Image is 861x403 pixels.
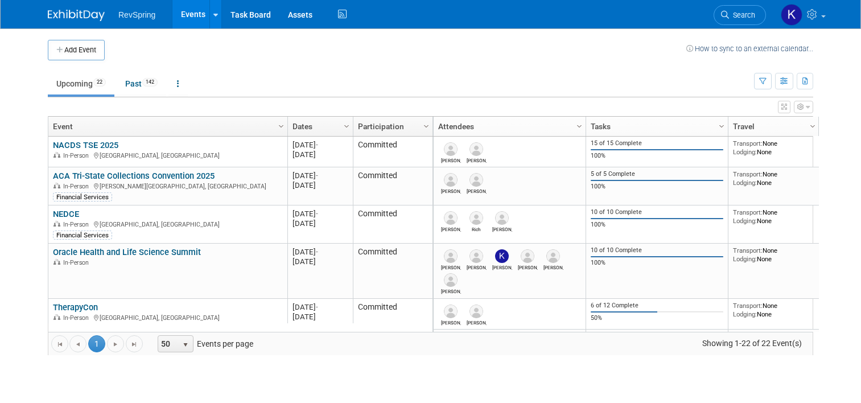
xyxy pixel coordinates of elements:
[521,249,534,263] img: Heather Davisson
[467,225,487,232] div: Rich Schlegel
[53,117,280,136] a: Event
[546,249,560,263] img: Mary Solarz
[93,78,106,87] span: 22
[808,122,817,131] span: Column Settings
[591,246,724,254] div: 10 of 10 Complete
[130,340,139,349] span: Go to the last page
[53,140,118,150] a: NACDS TSE 2025
[441,318,461,326] div: Ryan Boyens
[353,137,432,167] td: Committed
[781,4,802,26] img: Kelsey Culver
[342,122,351,131] span: Column Settings
[293,247,348,257] div: [DATE]
[574,117,586,134] a: Column Settings
[733,217,757,225] span: Lodging:
[733,117,811,136] a: Travel
[733,139,763,147] span: Transport:
[495,211,509,225] img: Bob Darby
[316,141,318,149] span: -
[358,117,425,136] a: Participation
[53,209,79,219] a: NEDCE
[293,171,348,180] div: [DATE]
[469,249,483,263] img: Kennon Askew
[492,263,512,270] div: Kelsey Culver
[181,340,190,349] span: select
[733,255,757,263] span: Lodging:
[63,183,92,190] span: In-Person
[353,205,432,244] td: Committed
[107,335,124,352] a: Go to the next page
[353,167,432,205] td: Committed
[63,152,92,159] span: In-Person
[469,305,483,318] img: David Bien
[543,263,563,270] div: Mary Solarz
[714,5,766,25] a: Search
[441,187,461,194] div: Marti Anderson
[733,310,757,318] span: Lodging:
[53,302,98,312] a: TherapyCon
[591,259,724,267] div: 100%
[53,314,60,320] img: In-Person Event
[575,122,584,131] span: Column Settings
[733,179,757,187] span: Lodging:
[293,117,345,136] a: Dates
[158,336,178,352] span: 50
[48,10,105,21] img: ExhibitDay
[444,173,458,187] img: Marti Anderson
[293,302,348,312] div: [DATE]
[733,246,815,263] div: None None
[422,122,431,131] span: Column Settings
[733,302,815,318] div: None None
[293,150,348,159] div: [DATE]
[729,11,755,19] span: Search
[441,263,461,270] div: Heather Crowell
[63,221,92,228] span: In-Person
[53,181,282,191] div: [PERSON_NAME][GEOGRAPHIC_DATA], [GEOGRAPHIC_DATA]
[444,211,458,225] img: Bob Duggan
[293,209,348,219] div: [DATE]
[142,78,158,87] span: 142
[53,231,112,240] div: Financial Services
[733,208,815,225] div: None None
[495,249,509,263] img: Kelsey Culver
[316,248,318,256] span: -
[53,171,215,181] a: ACA Tri-State Collections Convention 2025
[293,312,348,322] div: [DATE]
[53,259,60,265] img: In-Person Event
[118,10,155,19] span: RevSpring
[444,142,458,156] img: Steve Donohue
[69,335,86,352] a: Go to the previous page
[117,73,166,94] a: Past142
[733,246,763,254] span: Transport:
[467,156,487,163] div: Amy Coates
[88,335,105,352] span: 1
[686,44,813,53] a: How to sync to an external calendar...
[316,171,318,180] span: -
[467,263,487,270] div: Kennon Askew
[316,209,318,218] span: -
[421,117,433,134] a: Column Settings
[48,40,105,60] button: Add Event
[591,208,724,216] div: 10 of 10 Complete
[733,302,763,310] span: Transport:
[469,173,483,187] img: Bob Darby
[469,142,483,156] img: Amy Coates
[591,117,720,136] a: Tasks
[444,273,458,287] img: Elizabeth Geist
[469,211,483,225] img: Rich Schlegel
[591,152,724,160] div: 100%
[353,244,432,299] td: Committed
[692,335,813,351] span: Showing 1-22 of 22 Event(s)
[63,314,92,322] span: In-Person
[73,340,83,349] span: Go to the previous page
[441,287,461,294] div: Elizabeth Geist
[53,152,60,158] img: In-Person Event
[53,192,112,201] div: Financial Services
[293,180,348,190] div: [DATE]
[53,312,282,322] div: [GEOGRAPHIC_DATA], [GEOGRAPHIC_DATA]
[53,221,60,227] img: In-Person Event
[53,183,60,188] img: In-Person Event
[807,117,819,134] a: Column Settings
[353,299,432,330] td: Committed
[591,183,724,191] div: 100%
